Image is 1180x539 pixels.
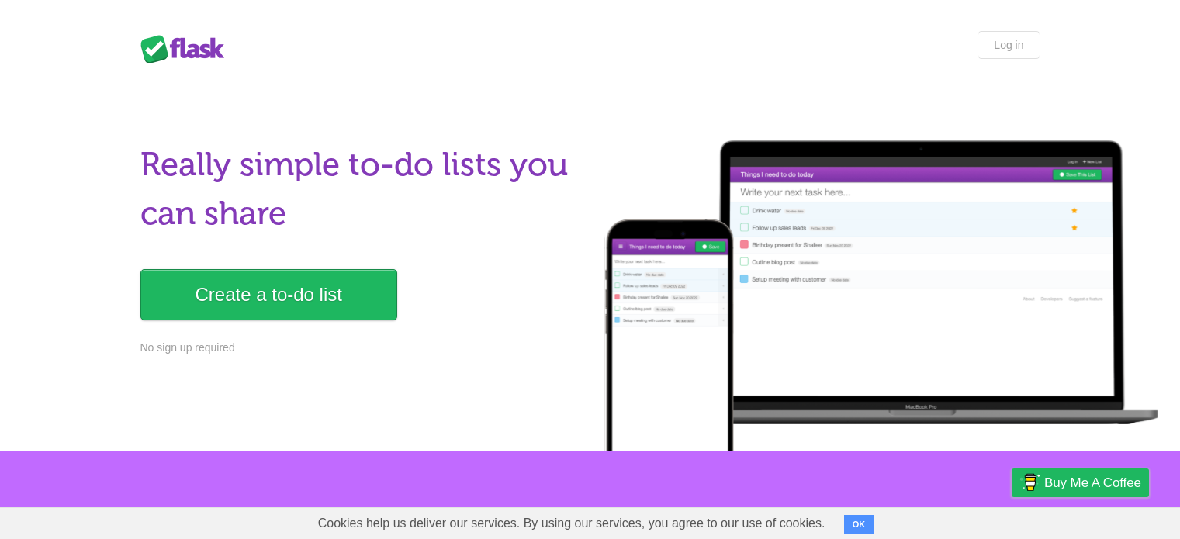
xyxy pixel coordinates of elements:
[140,340,581,356] p: No sign up required
[140,35,234,63] div: Flask Lists
[140,140,581,238] h1: Really simple to-do lists you can share
[1012,468,1149,497] a: Buy me a coffee
[1019,469,1040,496] img: Buy me a coffee
[140,269,397,320] a: Create a to-do list
[844,515,874,534] button: OK
[978,31,1040,59] a: Log in
[303,508,841,539] span: Cookies help us deliver our services. By using our services, you agree to our use of cookies.
[1044,469,1141,496] span: Buy me a coffee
